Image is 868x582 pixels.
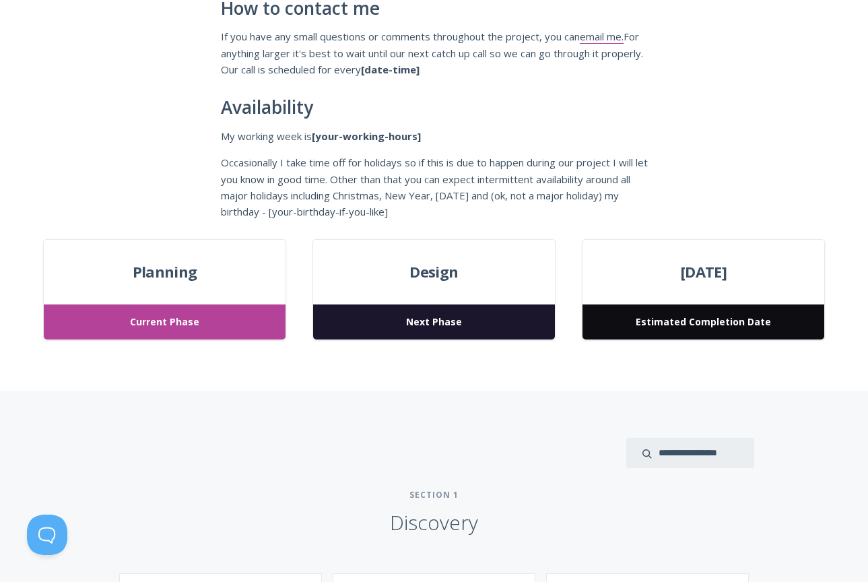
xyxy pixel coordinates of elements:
[312,129,421,143] strong: [your-working-hours]
[313,304,554,340] span: Next Phase
[44,260,285,284] span: Planning
[27,515,67,555] iframe: Toggle Customer Support
[221,98,648,118] h2: Availability
[221,28,648,77] p: If you have any small questions or comments throughout the project, you can For anything larger i...
[221,128,648,144] p: My working week is
[44,304,285,340] span: Current Phase
[313,260,554,284] span: Design
[361,63,420,76] strong: [date-time]
[582,304,824,340] span: Estimated Completion Date
[626,438,754,468] input: search input
[582,260,824,284] span: [DATE]
[580,30,624,44] a: email me.
[221,154,648,220] p: Occasionally I take time off for holidays so if this is due to happen during our project I will l...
